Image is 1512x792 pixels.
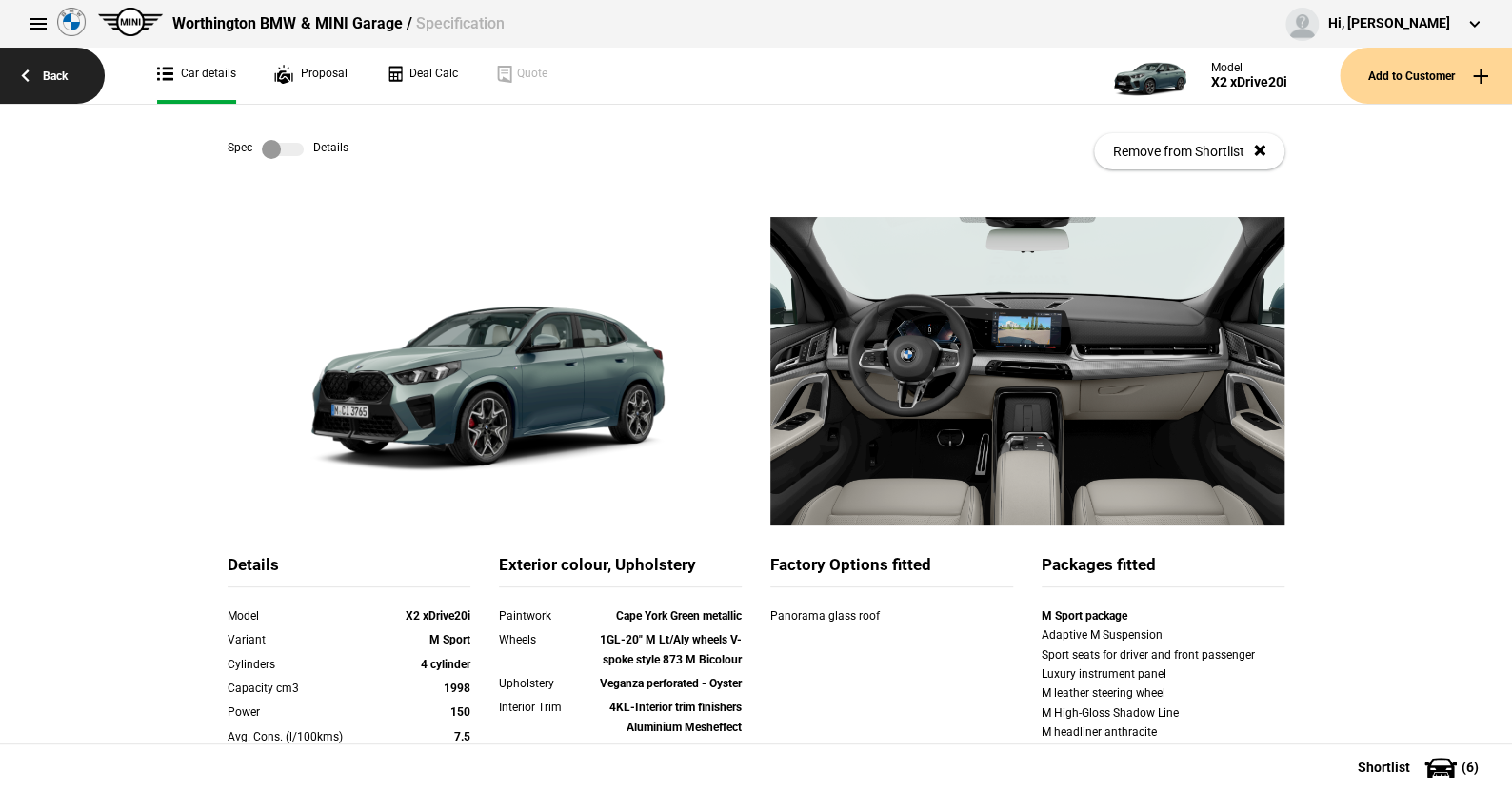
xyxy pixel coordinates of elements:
[172,13,504,34] div: Worthington BMW & MINI Garage /
[157,48,236,104] a: Car details
[616,609,742,623] strong: Cape York Green metallic
[1328,14,1450,33] div: Hi, [PERSON_NAME]
[1340,48,1512,104] button: Add to Customer
[1094,133,1284,169] button: Remove from Shortlist
[1462,761,1479,774] span: ( 6 )
[228,655,373,674] div: Cylinders
[1211,74,1287,90] div: X2 xDrive20i
[770,554,1013,587] div: Factory Options fitted
[1358,761,1410,774] span: Shortlist
[228,554,470,587] div: Details
[600,633,742,665] strong: 1GL-20" M Lt/Aly wheels V-spoke style 873 M Bicolour
[444,682,470,695] strong: 1998
[499,554,742,587] div: Exterior colour, Upholstery
[98,8,163,36] img: mini.png
[57,8,86,36] img: bmw.png
[228,727,373,746] div: Avg. Cons. (l/100kms)
[499,674,596,693] div: Upholstery
[609,701,742,733] strong: 4KL-Interior trim finishers Aluminium Mesheffect
[415,14,504,32] span: Specification
[1042,554,1284,587] div: Packages fitted
[499,606,596,625] div: Paintwork
[228,140,348,159] div: Spec Details
[228,606,373,625] div: Model
[228,703,373,722] div: Power
[600,677,742,690] strong: Veganza perforated - Oyster
[450,705,470,719] strong: 150
[1329,743,1512,791] button: Shortlist(6)
[274,48,348,104] a: Proposal
[1211,61,1287,74] div: Model
[454,730,470,743] strong: 7.5
[499,698,596,717] div: Interior Trim
[770,606,941,625] div: Panorama glass roof
[406,609,470,623] strong: X2 xDrive20i
[499,630,596,649] div: Wheels
[1042,609,1127,623] strong: M Sport package
[228,679,373,698] div: Capacity cm3
[386,48,458,104] a: Deal Calc
[228,630,373,649] div: Variant
[429,633,470,646] strong: M Sport
[421,658,470,671] strong: 4 cylinder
